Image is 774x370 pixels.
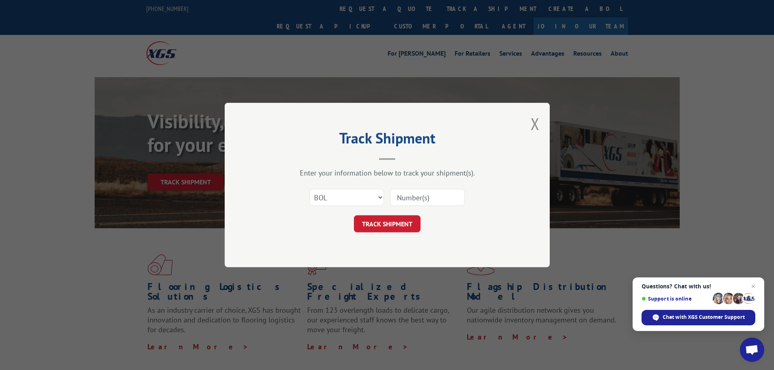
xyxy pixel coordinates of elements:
span: Chat with XGS Customer Support [642,310,755,325]
div: Enter your information below to track your shipment(s). [265,168,509,177]
a: Open chat [740,338,764,362]
button: TRACK SHIPMENT [354,215,421,232]
span: Questions? Chat with us! [642,283,755,290]
span: Chat with XGS Customer Support [663,314,745,321]
span: Support is online [642,296,710,302]
h2: Track Shipment [265,132,509,148]
button: Close modal [531,113,540,134]
input: Number(s) [390,189,465,206]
